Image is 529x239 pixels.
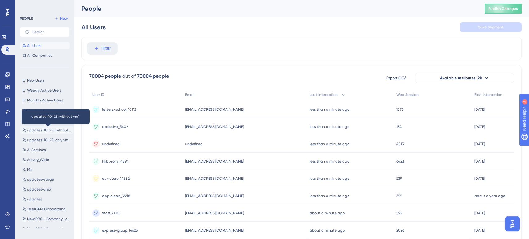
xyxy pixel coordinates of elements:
span: New PBX - Company -created [DATE] - interacted 15-11-23-10118151124 [27,216,71,221]
button: Me [20,166,73,173]
button: Save Segment [460,22,522,32]
span: All Users [27,43,41,48]
time: [DATE] [474,211,485,215]
span: hlibprom_14894 [102,159,129,164]
div: 70004 people [89,72,121,80]
time: [DATE] [474,228,485,233]
span: AI Services [27,147,46,152]
span: Available Attributes (21) [440,76,482,80]
span: 592 [396,211,402,216]
span: TelerCRM Onboarding [27,207,66,212]
span: letterz-school_10112 [102,107,136,112]
span: New PBX - Corporation -created [DATE] - interacted 12-11-23-10118121124-1.0118121123101181e+21 [27,226,71,231]
time: about a year ago [474,194,505,198]
span: New [60,16,68,21]
span: undefined [102,142,120,146]
iframe: UserGuiding AI Assistant Launcher [503,215,522,233]
span: 134 [396,124,402,129]
span: Weekly Active Users [27,88,61,93]
span: updates-10-25-without vm1 [27,128,71,133]
span: Monthly Active Users [27,98,63,103]
button: AI Services [20,146,73,154]
span: 4515 [396,142,404,146]
span: Survey_Wide [27,157,49,162]
span: updates-vm3 [27,187,51,192]
span: car-store_14882 [102,176,130,181]
span: [EMAIL_ADDRESS][DOMAIN_NAME] [185,124,244,129]
button: TelerCRM Onboarding [20,205,73,213]
button: updates-10-25-without vm1 [20,126,73,134]
span: [EMAIL_ADDRESS][DOMAIN_NAME] [185,228,244,233]
span: 6423 [396,159,404,164]
time: [DATE] [474,125,485,129]
time: [DATE] [474,142,485,146]
time: less than a minute ago [310,159,349,163]
button: updates [20,196,73,203]
div: 70004 people [137,72,169,80]
span: First Interaction [474,92,502,97]
span: Last Interaction [310,92,338,97]
button: All Companies [20,52,70,59]
span: Export CSV [386,76,406,80]
input: Search [32,30,65,34]
div: PEOPLE [20,16,33,21]
span: [EMAIL_ADDRESS][DOMAIN_NAME] [185,107,244,112]
span: express-group_14623 [102,228,138,233]
button: New PBX - Company -created [DATE] - interacted 15-11-23-10118151124 [20,215,73,223]
button: New PBX - Corporation -created [DATE] - interacted 12-11-23-10118121124-1.0118121123101181e+21 [20,225,73,233]
time: [DATE] [474,176,485,181]
span: staff_7100 [102,211,120,216]
span: appiclean_12218 [102,193,130,198]
button: Inactive Users [20,106,70,114]
span: updates-10-25-only vm1 [27,138,69,142]
time: about a minute ago [310,228,345,233]
div: All Users [81,23,106,31]
div: 5 [43,3,45,8]
time: [DATE] [474,159,485,163]
button: Publish Changes [485,4,522,14]
span: [EMAIL_ADDRESS][DOMAIN_NAME] [185,159,244,164]
span: updates [27,197,42,202]
span: 239 [396,176,402,181]
span: updates-stage [27,177,54,182]
span: Save Segment [478,25,503,30]
button: Filter [87,42,118,55]
span: [EMAIL_ADDRESS][DOMAIN_NAME] [185,211,244,216]
time: less than a minute ago [310,176,349,181]
span: Publish Changes [488,6,518,11]
button: updates-stage [20,176,73,183]
span: 2096 [396,228,404,233]
span: New Users [27,78,44,83]
span: Me [27,167,32,172]
time: less than a minute ago [310,125,349,129]
time: less than a minute ago [310,194,349,198]
button: New [52,15,70,22]
time: about a minute ago [310,211,345,215]
div: People [81,4,469,13]
span: [EMAIL_ADDRESS][DOMAIN_NAME] [185,176,244,181]
span: undefined [185,142,203,146]
div: out of [122,72,136,80]
span: Filter [101,45,111,52]
time: less than a minute ago [310,142,349,146]
button: New Users [20,77,70,84]
time: [DATE] [474,107,485,112]
span: Email [185,92,194,97]
button: Weekly Active Users [20,87,70,94]
button: updates-10-25-only vm1 [20,136,73,144]
span: All Companies [27,53,52,58]
span: 699 [396,193,402,198]
span: User ID [92,92,105,97]
span: Need Help? [15,2,39,9]
button: All Users [20,42,70,49]
span: [EMAIL_ADDRESS][DOMAIN_NAME] [185,193,244,198]
button: Survey_Wide [20,156,73,163]
span: Inactive Users [27,108,51,113]
time: less than a minute ago [310,107,349,112]
button: Monthly Active Users [20,97,70,104]
button: Export CSV [381,73,411,83]
span: Web Session [396,92,419,97]
button: updates-vm3 [20,186,73,193]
